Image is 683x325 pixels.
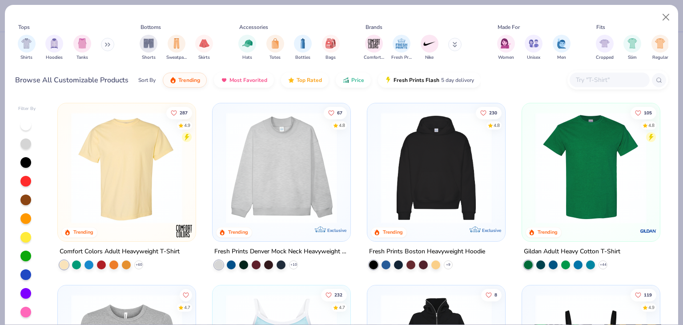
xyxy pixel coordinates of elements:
div: 4.8 [339,122,345,129]
input: Try "T-Shirt" [575,75,643,85]
div: filter for Totes [266,35,284,61]
span: Exclusive [327,227,346,233]
span: 8 [494,292,497,297]
div: filter for Shorts [140,35,157,61]
button: Price [336,73,371,88]
span: Unisex [527,54,540,61]
img: Cropped Image [599,38,610,49]
img: Totes Image [270,38,280,49]
span: 67 [337,110,342,115]
span: 287 [180,110,188,115]
span: 105 [644,110,652,115]
div: Fresh Prints Boston Heavyweight Hoodie [369,246,485,257]
button: Like [631,288,656,301]
div: Made For [498,23,520,31]
button: filter button [45,35,63,61]
img: Fresh Prints Image [395,37,408,50]
div: filter for Unisex [525,35,542,61]
img: d4a37e75-5f2b-4aef-9a6e-23330c63bbc0 [496,112,616,223]
img: Nike Image [423,37,436,50]
button: Trending [163,73,207,88]
img: flash.gif [385,77,392,84]
div: Sort By [138,76,156,84]
button: Like [631,106,656,119]
div: 4.8 [494,122,500,129]
button: filter button [596,35,614,61]
button: Like [481,288,502,301]
div: filter for Nike [421,35,438,61]
span: Trending [178,77,200,84]
button: Fresh Prints Flash5 day delivery [378,73,481,88]
span: Women [498,54,514,61]
span: 232 [334,292,342,297]
span: Sweatpants [166,54,187,61]
span: + 60 [136,262,142,268]
div: Comfort Colors Adult Heavyweight T-Shirt [60,246,180,257]
button: Like [476,106,502,119]
span: Shirts [20,54,32,61]
button: filter button [195,35,213,61]
span: Fresh Prints Flash [394,77,439,84]
div: filter for Bottles [294,35,312,61]
div: 4.7 [185,304,191,311]
span: Men [557,54,566,61]
span: Exclusive [482,227,501,233]
span: Nike [425,54,434,61]
span: Price [351,77,364,84]
img: f5d85501-0dbb-4ee4-b115-c08fa3845d83 [221,112,341,223]
span: + 9 [446,262,450,268]
button: filter button [623,35,641,61]
button: filter button [294,35,312,61]
img: db319196-8705-402d-8b46-62aaa07ed94f [531,112,651,223]
img: trending.gif [169,77,177,84]
button: filter button [166,35,187,61]
span: Totes [269,54,281,61]
div: filter for Comfort Colors [364,35,384,61]
button: Like [324,106,347,119]
img: Tanks Image [77,38,87,49]
div: 4.9 [648,304,655,311]
div: filter for Tanks [73,35,91,61]
button: Most Favorited [214,73,274,88]
span: Fresh Prints [391,54,412,61]
img: Regular Image [655,38,665,49]
div: filter for Shirts [18,35,36,61]
span: Most Favorited [229,77,267,84]
img: Slim Image [627,38,637,49]
img: Men Image [557,38,566,49]
button: filter button [421,35,438,61]
div: filter for Slim [623,35,641,61]
div: Fresh Prints Denver Mock Neck Heavyweight Sweatshirt [214,246,349,257]
button: Close [658,9,675,26]
div: filter for Men [553,35,571,61]
div: Accessories [239,23,268,31]
div: Fits [596,23,605,31]
button: filter button [651,35,669,61]
div: filter for Regular [651,35,669,61]
img: most_fav.gif [221,77,228,84]
span: 230 [489,110,497,115]
button: Top Rated [281,73,329,88]
img: Sweatpants Image [172,38,181,49]
button: filter button [525,35,542,61]
img: Women Image [501,38,511,49]
button: filter button [18,35,36,61]
img: 91acfc32-fd48-4d6b-bdad-a4c1a30ac3fc [376,112,496,223]
img: Shorts Image [144,38,154,49]
div: Tops [18,23,30,31]
button: Like [180,288,193,301]
div: 4.9 [185,122,191,129]
div: filter for Cropped [596,35,614,61]
img: TopRated.gif [288,77,295,84]
button: filter button [497,35,515,61]
span: Comfort Colors [364,54,384,61]
button: filter button [140,35,157,61]
span: Cropped [596,54,614,61]
div: 4.7 [339,304,345,311]
button: filter button [73,35,91,61]
span: Hats [242,54,252,61]
div: Gildan Adult Heavy Cotton T-Shirt [524,246,620,257]
span: Bottles [295,54,310,61]
button: filter button [238,35,256,61]
span: Regular [652,54,668,61]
